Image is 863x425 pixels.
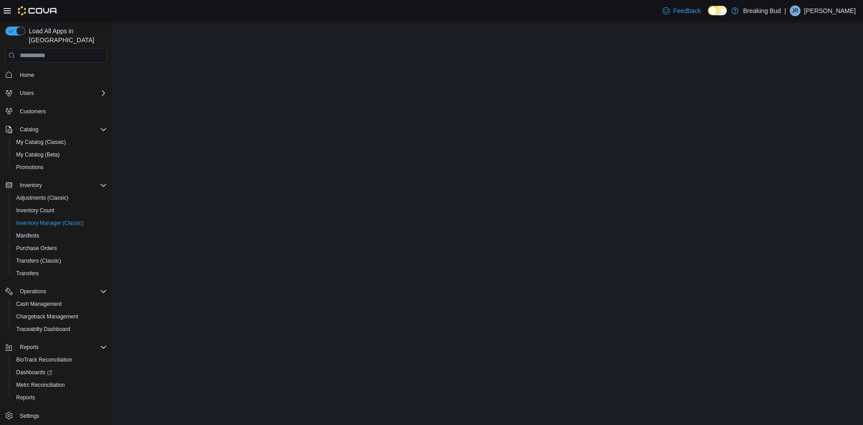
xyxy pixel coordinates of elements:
a: Promotions [13,162,47,173]
span: Transfers [13,268,107,279]
p: [PERSON_NAME] [804,5,856,16]
button: Customers [2,105,111,118]
a: Dashboards [13,367,56,378]
span: Adjustments (Classic) [16,194,68,201]
button: Inventory Count [9,204,111,217]
span: Inventory [16,180,107,191]
span: Operations [16,286,107,297]
button: Inventory [2,179,111,192]
span: Dashboards [13,367,107,378]
p: | [784,5,786,16]
a: My Catalog (Classic) [13,137,70,148]
a: Dashboards [9,366,111,379]
button: Metrc Reconciliation [9,379,111,391]
span: Inventory [20,182,42,189]
span: Purchase Orders [13,243,107,254]
button: Settings [2,409,111,422]
a: Settings [16,411,43,421]
p: Breaking Bud [743,5,781,16]
span: Promotions [16,164,44,171]
button: Manifests [9,229,111,242]
span: Metrc Reconciliation [16,381,65,389]
span: Catalog [16,124,107,135]
span: My Catalog (Beta) [16,151,60,158]
a: Transfers [13,268,42,279]
a: BioTrack Reconciliation [13,354,76,365]
span: Traceabilty Dashboard [13,324,107,335]
span: Manifests [13,230,107,241]
button: Promotions [9,161,111,174]
span: My Catalog (Classic) [16,139,66,146]
button: Chargeback Management [9,310,111,323]
span: Customers [20,108,46,115]
span: Metrc Reconciliation [13,380,107,390]
a: Cash Management [13,299,65,309]
a: Traceabilty Dashboard [13,324,74,335]
button: Inventory Manager (Classic) [9,217,111,229]
button: Home [2,68,111,81]
span: BioTrack Reconciliation [13,354,107,365]
a: Metrc Reconciliation [13,380,68,390]
button: Users [2,87,111,99]
a: Customers [16,106,49,117]
span: Reports [16,394,35,401]
span: Inventory Count [13,205,107,216]
span: Customers [16,106,107,117]
a: Manifests [13,230,43,241]
span: Transfers (Classic) [13,255,107,266]
span: Settings [20,412,39,420]
a: Reports [13,392,39,403]
span: Purchase Orders [16,245,57,252]
span: Load All Apps in [GEOGRAPHIC_DATA] [25,27,107,45]
button: Catalog [16,124,42,135]
span: Manifests [16,232,39,239]
span: Operations [20,288,46,295]
span: Promotions [13,162,107,173]
span: Traceabilty Dashboard [16,326,70,333]
button: Operations [2,285,111,298]
button: Reports [16,342,42,353]
span: Chargeback Management [13,311,107,322]
span: Reports [20,344,39,351]
button: Users [16,88,37,98]
span: My Catalog (Classic) [13,137,107,148]
span: Settings [16,410,107,421]
button: Inventory [16,180,45,191]
button: Adjustments (Classic) [9,192,111,204]
button: Purchase Orders [9,242,111,255]
span: Transfers [16,270,39,277]
span: Cash Management [16,300,62,308]
a: Purchase Orders [13,243,61,254]
span: Reports [16,342,107,353]
span: Chargeback Management [16,313,78,320]
button: Reports [2,341,111,353]
span: Cash Management [13,299,107,309]
a: Inventory Count [13,205,58,216]
button: Reports [9,391,111,404]
button: Cash Management [9,298,111,310]
button: BioTrack Reconciliation [9,353,111,366]
span: JR [792,5,799,16]
a: Adjustments (Classic) [13,192,72,203]
span: Home [20,72,34,79]
span: BioTrack Reconciliation [16,356,72,363]
button: My Catalog (Beta) [9,148,111,161]
a: Transfers (Classic) [13,255,65,266]
span: Feedback [673,6,701,15]
span: Catalog [20,126,38,133]
span: Inventory Manager (Classic) [13,218,107,228]
a: My Catalog (Beta) [13,149,63,160]
a: Inventory Manager (Classic) [13,218,87,228]
button: Operations [16,286,50,297]
button: Traceabilty Dashboard [9,323,111,336]
span: Transfers (Classic) [16,257,61,264]
a: Home [16,70,38,81]
input: Dark Mode [708,6,727,15]
button: Catalog [2,123,111,136]
a: Feedback [659,2,704,20]
button: My Catalog (Classic) [9,136,111,148]
span: Inventory Manager (Classic) [16,219,84,227]
span: Users [20,89,34,97]
div: Josue Reyes [790,5,801,16]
